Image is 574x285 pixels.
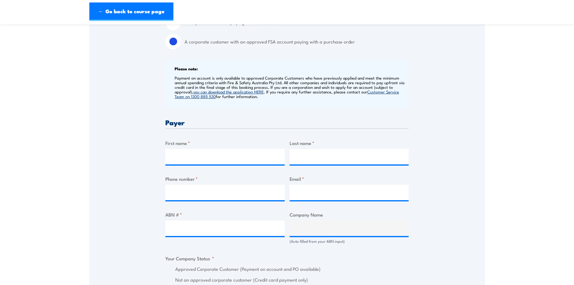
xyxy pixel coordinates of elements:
a: Customer Service Team on 1300 885 530 [175,89,399,99]
label: Email [290,175,409,182]
p: Payment on account is only available to approved Corporate Customers who have previously applied ... [175,76,407,99]
label: ABN # [165,211,285,218]
b: Please note: [175,65,198,72]
label: Phone number [165,175,285,182]
label: Approved Corporate Customer (Payment on account and PO available) [175,266,409,273]
label: Company Name [290,211,409,218]
a: you can download the application HERE [193,89,264,94]
a: ← Go back to course page [89,2,173,21]
label: A corporate customer with an approved FSA account paying with a purchase order [185,34,409,49]
legend: Your Company Status [165,255,214,262]
label: First name [165,139,285,147]
h3: Payer [165,119,409,126]
div: (Auto filled from your ABN input) [290,238,409,244]
label: Not an approved corporate customer (Credit card payment only) [175,276,409,283]
label: Last name [290,139,409,147]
